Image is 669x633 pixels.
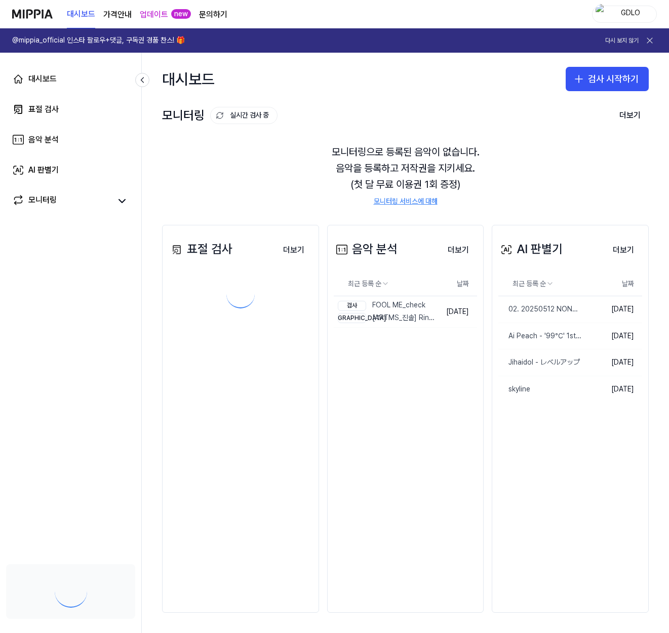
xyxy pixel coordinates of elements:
div: new [171,9,191,19]
button: 더보기 [605,240,642,260]
a: 대시보드 [6,67,135,91]
td: [DATE] [583,323,642,349]
a: Jihaidol - レベルアップ [498,349,583,376]
div: GDLO [611,8,650,19]
td: [DATE] [583,296,642,323]
div: [ARTMS_진솔] Ring of Fire_0825REC+GT_monitor [338,313,437,323]
button: profileGDLO [592,6,657,23]
th: 날짜 [438,272,477,296]
button: 더보기 [611,105,649,126]
div: [DEMOGRAPHIC_DATA] [338,313,366,323]
h1: @mippia_official 인스타 팔로우+댓글, 구독권 경품 찬스! 🎁 [12,35,185,46]
div: Ai Peach - '99℃' 1st Mix Mon [498,331,583,341]
td: [DATE] [583,349,642,376]
a: 문의하기 [199,9,227,21]
div: AI 판별기 [28,164,59,176]
a: 음악 분석 [6,128,135,152]
div: FOOL ME_check [338,300,437,310]
td: [DATE] [583,376,642,402]
th: 날짜 [583,272,642,296]
a: 표절 검사 [6,97,135,122]
button: 더보기 [440,240,477,260]
a: AI 판별기 [6,158,135,182]
div: 모니터링 [162,106,278,125]
a: skyline [498,376,583,403]
div: 모니터링으로 등록된 음악이 없습니다. 음악을 등록하고 저작권을 지키세요. (첫 달 무료 이용권 1회 증정) [162,132,649,219]
div: 표절 검사 [28,103,59,115]
div: 음악 분석 [334,240,398,259]
button: 가격안내 [103,9,132,21]
a: 더보기 [275,239,312,260]
td: [DATE] [438,296,477,328]
div: 검사 [338,301,366,311]
button: 검사 시작하기 [566,67,649,91]
div: AI 판별기 [498,240,563,259]
button: 다시 보지 않기 [605,36,639,45]
div: 모니터링 [28,194,57,208]
div: 대시보드 [162,63,215,95]
a: 더보기 [440,239,477,260]
a: 모니터링 서비스에 대해 [374,196,438,207]
div: 02. 20250512 NONOPE-2 4-1 [498,304,583,314]
a: 더보기 [605,239,642,260]
button: 실시간 검사 중 [210,107,278,124]
a: 대시보드 [67,1,95,28]
a: 검사FOOL ME_check[DEMOGRAPHIC_DATA][ARTMS_진솔] Ring of Fire_0825REC+GT_monitor [334,296,439,327]
button: 더보기 [275,240,312,260]
a: Ai Peach - '99℃' 1st Mix Mon [498,323,583,349]
div: 표절 검사 [169,240,232,259]
a: 02. 20250512 NONOPE-2 4-1 [498,296,583,323]
div: 음악 분석 [28,134,59,146]
div: skyline [498,384,530,394]
img: profile [596,4,608,24]
div: Jihaidol - レベルアップ [498,358,580,368]
a: 업데이트 [140,9,168,21]
div: 대시보드 [28,73,57,85]
a: 모니터링 [12,194,111,208]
